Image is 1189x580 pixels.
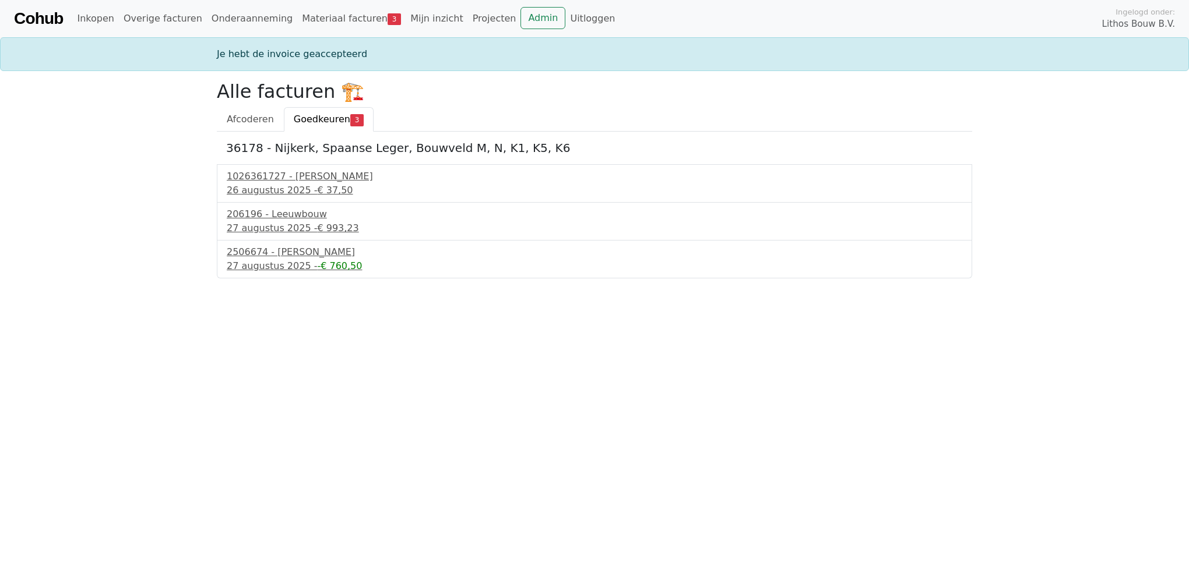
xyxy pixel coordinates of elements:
span: Goedkeuren [294,114,350,125]
span: -€ 760,50 [317,260,362,271]
span: Ingelogd onder: [1116,6,1175,17]
a: 1026361727 - [PERSON_NAME]26 augustus 2025 -€ 37,50 [227,169,962,197]
a: 206196 - Leeuwbouw27 augustus 2025 -€ 993,23 [227,207,962,235]
span: € 37,50 [317,185,353,196]
a: Inkopen [72,7,118,30]
div: 1026361727 - [PERSON_NAME] [227,169,962,183]
a: Projecten [468,7,521,30]
div: 2506674 - [PERSON_NAME] [227,245,962,259]
a: Materiaal facturen3 [297,7,406,30]
a: Admin [520,7,565,29]
a: Overige facturen [119,7,207,30]
div: 27 augustus 2025 - [227,259,962,273]
a: Mijn inzicht [406,7,468,30]
a: Uitloggen [565,7,620,30]
a: Onderaanneming [207,7,297,30]
a: Goedkeuren3 [284,107,374,132]
h2: Alle facturen 🏗️ [217,80,972,102]
a: 2506674 - [PERSON_NAME]27 augustus 2025 --€ 760,50 [227,245,962,273]
span: 3 [350,114,364,126]
div: 26 augustus 2025 - [227,183,962,197]
span: Lithos Bouw B.V. [1102,17,1175,31]
h5: 36178 - Nijkerk, Spaanse Leger, Bouwveld M, N, K1, K5, K6 [226,141,963,155]
span: € 993,23 [317,222,358,234]
a: Cohub [14,5,63,33]
span: 3 [388,13,401,25]
div: Je hebt de invoice geaccepteerd [210,47,979,61]
div: 206196 - Leeuwbouw [227,207,962,221]
span: Afcoderen [227,114,274,125]
a: Afcoderen [217,107,284,132]
div: 27 augustus 2025 - [227,221,962,235]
